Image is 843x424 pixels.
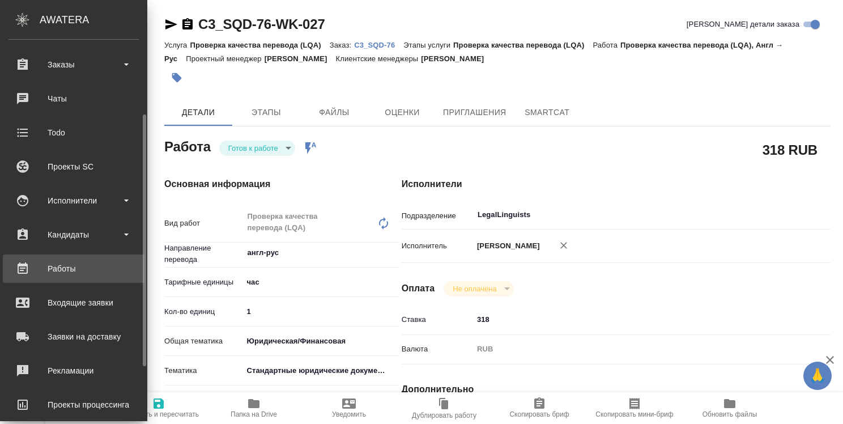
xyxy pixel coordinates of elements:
[8,226,139,243] div: Кандидаты
[164,177,356,191] h4: Основная информация
[8,328,139,345] div: Заявки на доставку
[3,84,144,113] a: Чаты
[763,140,818,159] h2: 318 RUB
[444,281,513,296] div: Готов к работе
[181,18,194,31] button: Скопировать ссылку
[242,361,399,380] div: Стандартные юридические документы, договоры, уставы
[225,143,282,153] button: Готов к работе
[8,260,139,277] div: Работы
[449,284,500,294] button: Не оплачена
[595,410,673,418] span: Скопировать мини-бриф
[3,152,144,181] a: Проекты SC
[8,362,139,379] div: Рекламации
[354,41,403,49] p: C3_SQD-76
[164,65,189,90] button: Добавить тэг
[332,410,366,418] span: Уведомить
[186,54,264,63] p: Проектный менеджер
[509,410,569,418] span: Скопировать бриф
[164,365,242,376] p: Тематика
[354,40,403,49] a: C3_SQD-76
[265,54,336,63] p: [PERSON_NAME]
[402,177,831,191] h4: Исполнители
[164,218,242,229] p: Вид работ
[3,323,144,351] a: Заявки на доставку
[3,357,144,385] a: Рекламации
[375,105,429,120] span: Оценки
[239,105,293,120] span: Этапы
[808,364,827,388] span: 🙏
[402,210,473,222] p: Подразделение
[190,41,329,49] p: Проверка качества перевода (LQA)
[164,336,242,347] p: Общая тематика
[330,41,354,49] p: Заказ:
[164,277,242,288] p: Тарифные единицы
[231,410,277,418] span: Папка на Drive
[421,54,492,63] p: [PERSON_NAME]
[520,105,574,120] span: SmartCat
[3,255,144,283] a: Работы
[198,16,325,32] a: C3_SQD-76-WK-027
[8,294,139,311] div: Входящие заявки
[301,392,397,424] button: Уведомить
[164,18,178,31] button: Скопировать ссылку для ЯМессенджера
[171,105,225,120] span: Детали
[682,392,777,424] button: Обновить файлы
[402,314,473,325] p: Ставка
[8,158,139,175] div: Проекты SC
[8,192,139,209] div: Исполнители
[164,135,211,156] h2: Работа
[3,391,144,419] a: Проекты процессинга
[397,392,492,424] button: Дублировать работу
[3,289,144,317] a: Входящие заявки
[242,332,399,351] div: Юридическая/Финансовая
[8,396,139,413] div: Проекты процессинга
[219,141,295,156] div: Готов к работе
[402,282,435,295] h4: Оплата
[473,240,540,252] p: [PERSON_NAME]
[803,362,832,390] button: 🙏
[40,9,147,31] div: AWATERA
[307,105,361,120] span: Файлы
[206,392,301,424] button: Папка на Drive
[111,392,206,424] button: Сохранить и пересчитать
[8,56,139,73] div: Заказы
[164,243,242,265] p: Направление перевода
[402,240,473,252] p: Исполнитель
[118,410,199,418] span: Сохранить и пересчитать
[393,252,395,254] button: Open
[164,41,190,49] p: Услуга
[551,233,576,258] button: Удалить исполнителя
[593,41,620,49] p: Работа
[702,410,757,418] span: Обновить файлы
[473,311,795,328] input: ✎ Введи что-нибудь
[443,105,506,120] span: Приглашения
[164,306,242,317] p: Кол-во единиц
[687,19,799,30] span: [PERSON_NAME] детали заказа
[8,124,139,141] div: Todo
[403,41,453,49] p: Этапы услуги
[336,54,421,63] p: Клиентские менеджеры
[473,340,795,359] div: RUB
[402,383,831,396] h4: Дополнительно
[412,412,476,419] span: Дублировать работу
[8,90,139,107] div: Чаты
[242,273,399,292] div: час
[453,41,593,49] p: Проверка качества перевода (LQA)
[587,392,682,424] button: Скопировать мини-бриф
[492,392,587,424] button: Скопировать бриф
[3,118,144,147] a: Todo
[789,214,791,216] button: Open
[242,303,399,320] input: ✎ Введи что-нибудь
[402,344,473,355] p: Валюта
